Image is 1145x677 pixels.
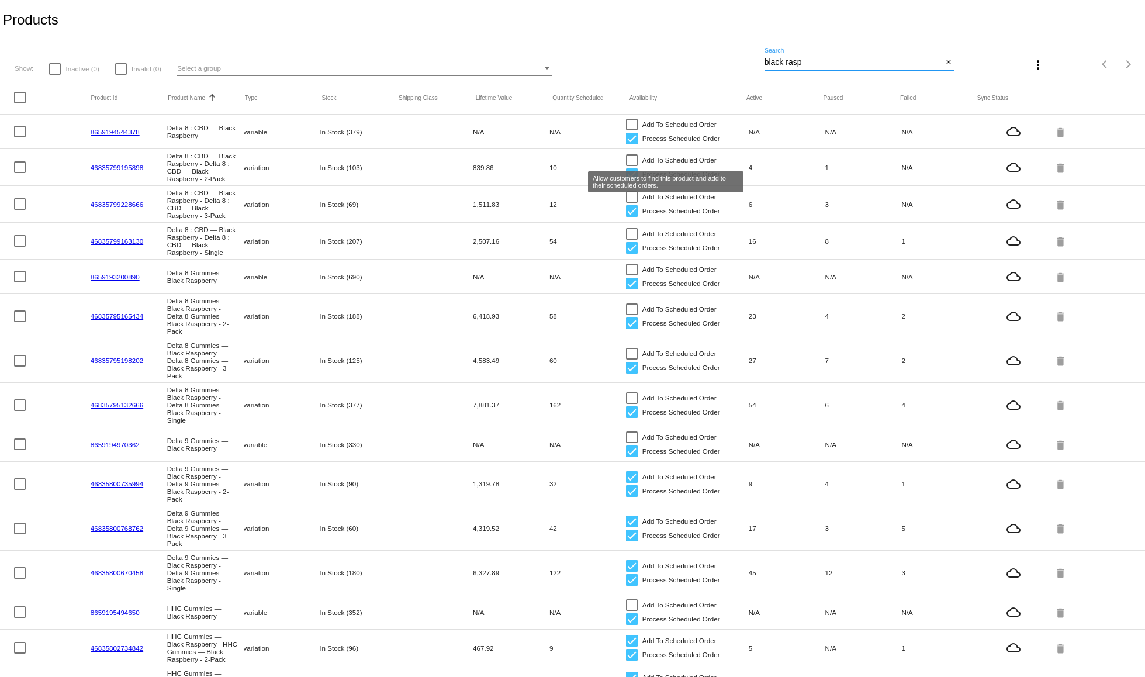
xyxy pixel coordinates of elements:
mat-cell: N/A [749,606,825,619]
span: Add To Scheduled Order [642,153,717,167]
mat-cell: Delta 9 Gummies — Black Raspberry - Delta 9 Gummies — Black Raspberry - 2-Pack [167,462,244,506]
mat-cell: N/A [825,125,902,139]
mat-cell: Delta 8 : CBD — Black Raspberry - Delta 8 : CBD — Black Raspberry - Single [167,223,244,259]
a: 8659194970362 [91,441,140,448]
mat-icon: cloud_queue [978,234,1049,248]
mat-icon: delete [1054,639,1068,657]
mat-cell: 2 [901,309,978,323]
mat-cell: 4 [749,161,825,174]
span: Inactive (0) [65,62,99,76]
mat-icon: delete [1054,195,1068,213]
mat-icon: cloud_queue [978,270,1049,284]
a: 46835800670458 [91,569,143,576]
button: Change sorting for ProductType [245,94,258,101]
mat-cell: N/A [901,198,978,211]
mat-icon: delete [1054,123,1068,141]
mat-icon: more_vert [1031,58,1045,72]
mat-icon: cloud_queue [978,437,1049,451]
button: Change sorting for LifetimeValue [476,94,513,101]
mat-cell: N/A [749,270,825,284]
mat-cell: variation [244,234,320,248]
mat-cell: N/A [549,125,626,139]
mat-cell: variation [244,521,320,535]
span: Process Scheduled Order [642,444,720,458]
mat-cell: 4 [901,398,978,412]
mat-cell: In Stock (352) [320,606,396,619]
mat-cell: 1 [901,477,978,491]
button: Change sorting for ValidationErrorCode [977,94,1008,101]
mat-cell: 4 [825,477,902,491]
mat-cell: 4,583.49 [473,354,549,367]
mat-cell: 4,319.52 [473,521,549,535]
mat-cell: In Stock (103) [320,161,396,174]
mat-cell: N/A [749,125,825,139]
mat-cell: In Stock (188) [320,309,396,323]
span: Add To Scheduled Order [642,598,717,612]
mat-cell: N/A [549,606,626,619]
span: Add To Scheduled Order [642,514,717,529]
mat-cell: In Stock (180) [320,566,396,579]
span: Add To Scheduled Order [642,227,717,241]
mat-cell: N/A [901,438,978,451]
mat-cell: In Stock (379) [320,125,396,139]
span: Process Scheduled Order [642,405,720,419]
mat-icon: cloud_queue [978,521,1049,536]
a: 46835799195898 [91,164,143,171]
span: Process Scheduled Order [642,241,720,255]
mat-cell: 16 [749,234,825,248]
span: Add To Scheduled Order [642,430,717,444]
mat-cell: N/A [901,125,978,139]
mat-icon: delete [1054,564,1068,582]
a: 46835799228666 [91,201,143,208]
mat-cell: 42 [549,521,626,535]
mat-cell: N/A [901,161,978,174]
mat-cell: 45 [749,566,825,579]
mat-cell: N/A [549,438,626,451]
mat-cell: variation [244,477,320,491]
span: Process Scheduled Order [642,277,720,291]
mat-cell: 7 [825,354,902,367]
span: Add To Scheduled Order [642,302,717,316]
mat-cell: Delta 8 Gummies — Black Raspberry - Delta 8 Gummies — Black Raspberry - Single [167,383,244,427]
mat-cell: 467.92 [473,641,549,655]
mat-icon: close [945,58,953,67]
button: Change sorting for TotalQuantityFailed [900,94,916,101]
mat-cell: 12 [549,198,626,211]
a: 46835800735994 [91,480,143,488]
mat-cell: 9 [549,641,626,655]
button: Change sorting for StockLevel [321,94,336,101]
mat-cell: N/A [825,438,902,451]
mat-cell: In Stock (377) [320,398,396,412]
span: Show: [15,64,33,72]
mat-cell: 6 [749,198,825,211]
mat-cell: variation [244,161,320,174]
mat-cell: Delta 9 Gummies — Black Raspberry - Delta 9 Gummies — Black Raspberry - 3-Pack [167,506,244,550]
mat-cell: N/A [473,438,549,451]
span: Add To Scheduled Order [642,470,717,484]
mat-icon: cloud_queue [978,398,1049,412]
mat-cell: 3 [825,198,902,211]
span: Add To Scheduled Order [642,118,717,132]
button: Clear [942,57,954,69]
mat-cell: Delta 8 Gummies — Black Raspberry - Delta 8 Gummies — Black Raspberry - 3-Pack [167,338,244,382]
mat-cell: Delta 9 Gummies — Black Raspberry [167,434,244,455]
mat-icon: cloud_queue [978,125,1049,139]
mat-cell: In Stock (69) [320,198,396,211]
mat-cell: variable [244,606,320,619]
mat-cell: variation [244,198,320,211]
span: Add To Scheduled Order [642,190,717,204]
mat-cell: N/A [549,270,626,284]
mat-cell: 8 [825,234,902,248]
mat-cell: 122 [549,566,626,579]
mat-icon: delete [1054,519,1068,537]
a: 46835800768762 [91,524,143,532]
mat-cell: 5 [749,641,825,655]
button: Change sorting for TotalQuantityScheduledPaused [823,94,843,101]
mat-cell: variation [244,566,320,579]
mat-icon: cloud_queue [978,160,1049,174]
span: Process Scheduled Order [642,529,720,543]
mat-header-cell: Availability [629,95,746,101]
mat-cell: 6 [825,398,902,412]
mat-cell: variable [244,270,320,284]
mat-icon: cloud_queue [978,477,1049,491]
